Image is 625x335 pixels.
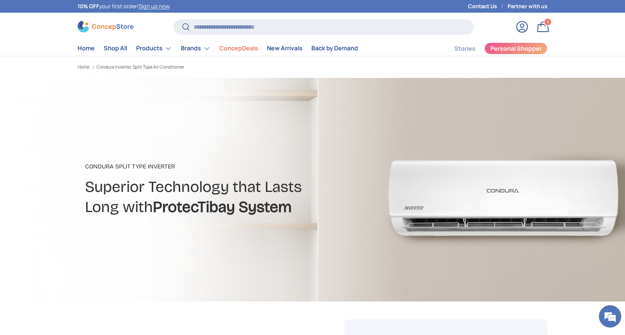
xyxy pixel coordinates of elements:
[85,162,371,171] p: Condura Split Type Inverter
[454,41,475,56] a: Stories
[78,65,89,69] a: Home
[153,197,292,216] strong: ProtecTibay System
[78,3,99,10] strong: 10% OFF
[78,64,327,70] nav: Breadcrumbs
[78,41,95,56] a: Home
[267,41,302,56] a: New Arrivals
[139,3,169,10] a: Sign up now
[78,41,358,56] nav: Primary
[436,41,547,56] nav: Secondary
[136,41,172,56] a: Products
[468,2,508,10] a: Contact Us
[311,41,358,56] a: Back by Demand
[508,2,547,10] a: Partner with us
[78,2,171,10] p: your first order! .
[181,41,210,56] a: Brands
[547,19,549,25] span: 1
[85,177,371,217] h2: Superior Technology that Lasts Long with
[132,41,176,56] summary: Products
[104,41,127,56] a: Shop All
[490,45,542,51] span: Personal Shopper
[78,21,134,32] img: ConcepStore
[176,41,215,56] summary: Brands
[219,41,258,56] a: ConcepDeals
[97,65,184,69] a: Condura Inverter, Split Type Air Conditioner
[484,42,547,54] a: Personal Shopper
